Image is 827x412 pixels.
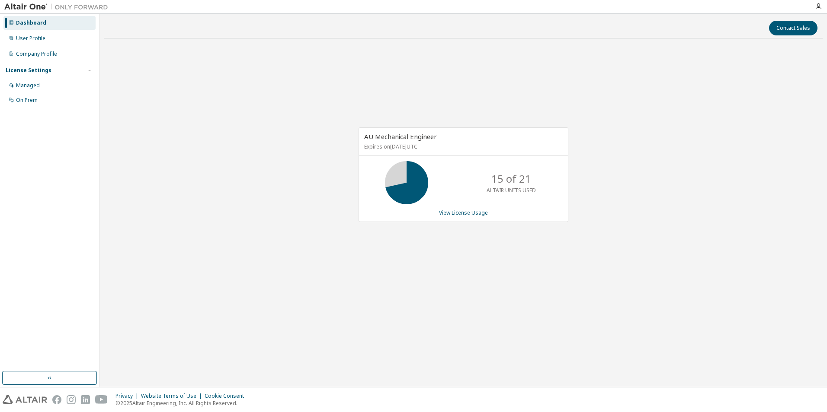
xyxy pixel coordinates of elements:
p: Expires on [DATE] UTC [364,143,561,150]
img: instagram.svg [67,395,76,404]
div: Company Profile [16,51,57,57]
img: youtube.svg [95,395,108,404]
button: Contact Sales [769,21,817,35]
div: Website Terms of Use [141,393,205,399]
div: Managed [16,82,40,89]
div: Privacy [115,393,141,399]
img: altair_logo.svg [3,395,47,404]
div: License Settings [6,67,51,74]
p: 15 of 21 [491,171,531,186]
div: Cookie Consent [205,393,249,399]
div: Dashboard [16,19,46,26]
p: © 2025 Altair Engineering, Inc. All Rights Reserved. [115,399,249,407]
span: AU Mechanical Engineer [364,132,437,141]
div: User Profile [16,35,45,42]
img: Altair One [4,3,112,11]
p: ALTAIR UNITS USED [487,187,536,194]
div: On Prem [16,97,38,104]
img: facebook.svg [52,395,61,404]
img: linkedin.svg [81,395,90,404]
a: View License Usage [439,209,488,216]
